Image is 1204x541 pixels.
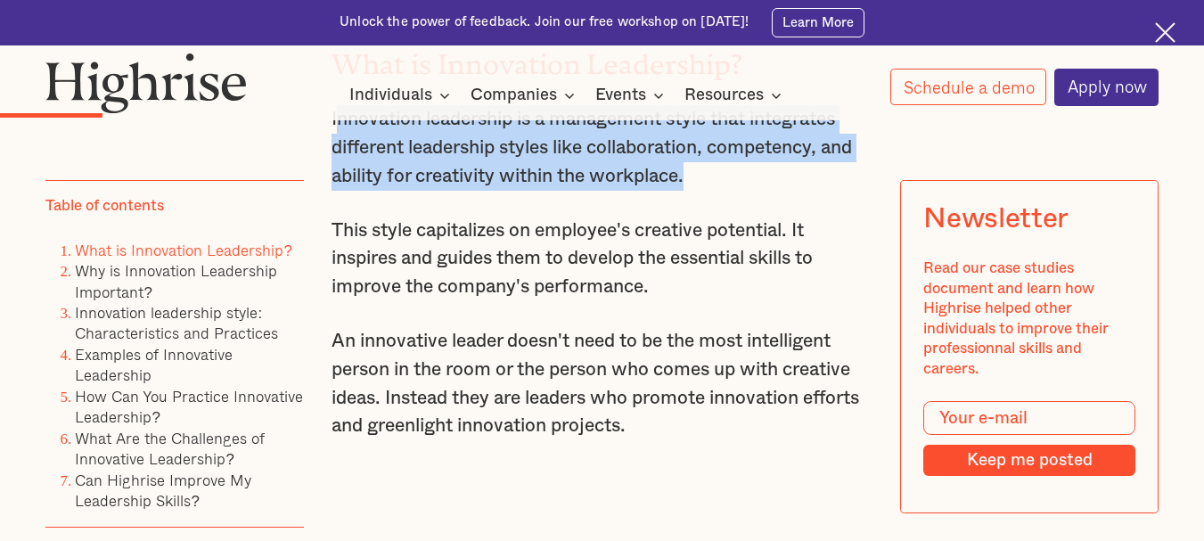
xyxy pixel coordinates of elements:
[595,85,646,106] div: Events
[332,217,872,301] p: This style capitalizes on employee's creative potential. It inspires and guides them to develop t...
[75,343,233,388] a: Examples of Innovative Leadership
[75,238,291,262] a: What is Innovation Leadership?
[75,259,277,304] a: Why is Innovation Leadership Important?
[75,385,303,430] a: How Can You Practice Innovative Leadership?
[349,85,432,106] div: Individuals
[332,327,872,440] p: An innovative leader doesn't need to be the most intelligent person in the room or the person who...
[923,259,1135,380] div: Read our case studies document and learn how Highrise helped other individuals to improve their p...
[471,85,557,106] div: Companies
[349,85,455,106] div: Individuals
[923,446,1135,477] input: Keep me posted
[340,13,749,31] div: Unlock the power of feedback. Join our free workshop on [DATE]!
[595,85,669,106] div: Events
[45,197,164,217] div: Table of contents
[332,105,872,190] p: Innovation leadership is a management style that integrates different leadership styles like coll...
[1054,69,1159,106] a: Apply now
[75,426,265,471] a: What Are the Challenges of Innovative Leadership?
[1155,22,1175,43] img: Cross icon
[45,53,247,113] img: Highrise logo
[471,85,580,106] div: Companies
[75,301,278,346] a: Innovation leadership style: Characteristics and Practices
[772,8,864,37] a: Learn More
[684,85,764,106] div: Resources
[923,204,1069,237] div: Newsletter
[75,468,251,512] a: Can Highrise Improve My Leadership Skills?
[923,402,1135,477] form: Modal Form
[923,402,1135,436] input: Your e-mail
[890,69,1047,105] a: Schedule a demo
[684,85,787,106] div: Resources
